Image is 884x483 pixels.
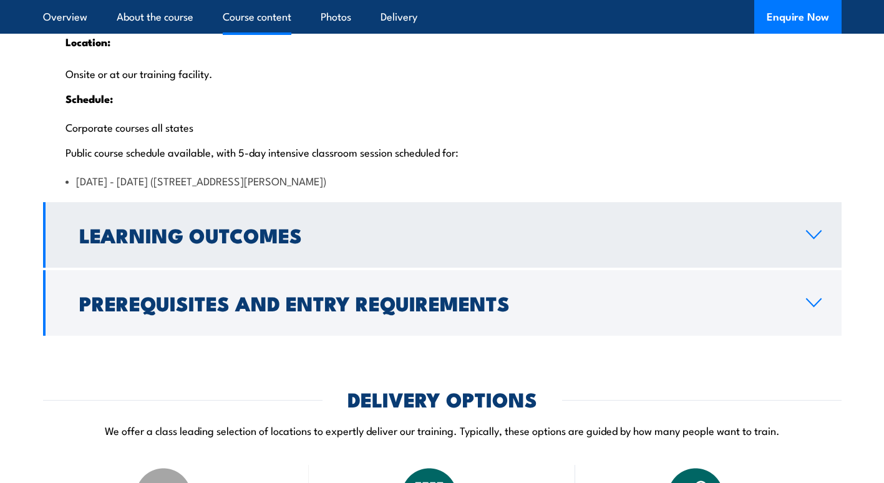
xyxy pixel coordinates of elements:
li: [DATE] - [DATE] ([STREET_ADDRESS][PERSON_NAME]) [66,173,819,188]
strong: Schedule: [66,90,113,107]
strong: Location: [66,34,110,50]
p: Onsite or at our training facility. [66,67,819,105]
a: Prerequisites and Entry Requirements [43,270,842,336]
h2: DELIVERY OPTIONS [347,390,537,407]
p: We offer a class leading selection of locations to expertly deliver our training. Typically, thes... [43,423,842,437]
p: Corporate courses all states Public course schedule available, with 5-day intensive classroom ses... [66,120,819,158]
a: Learning Outcomes [43,202,842,268]
h2: Learning Outcomes [79,226,786,243]
h2: Prerequisites and Entry Requirements [79,294,786,311]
